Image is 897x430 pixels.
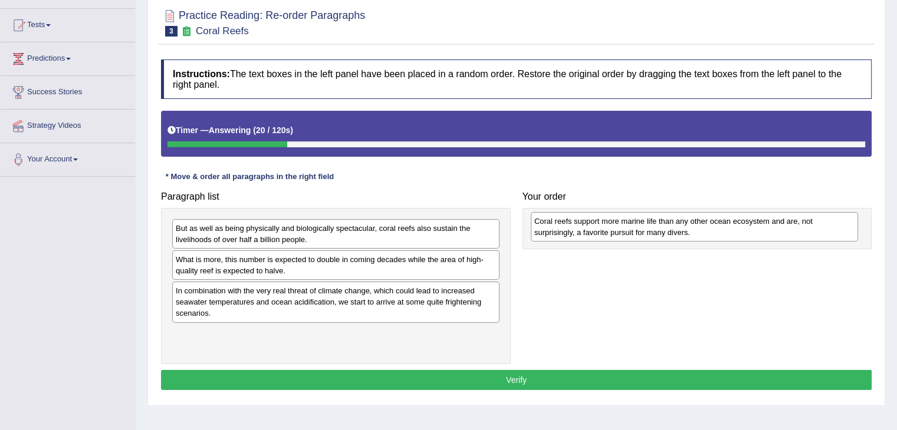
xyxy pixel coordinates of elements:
a: Tests [1,9,135,38]
div: But as well as being physically and biologically spectacular, coral reefs also sustain the liveli... [172,219,500,249]
a: Predictions [1,42,135,72]
a: Your Account [1,143,135,173]
h4: Paragraph list [161,191,511,202]
b: ) [290,125,293,135]
small: Coral Reefs [196,25,249,37]
h5: Timer — [167,126,293,135]
div: In combination with the very real threat of climate change, which could lead to increased seawate... [172,282,500,322]
div: Coral reefs support more marine life than any other ocean ecosystem and are, not surprisingly, a ... [531,212,858,242]
div: * Move & order all paragraphs in the right field [161,171,339,183]
div: What is more, this number is expected to double in coming decades while the area of high-quality ... [172,250,500,280]
span: 3 [165,26,178,37]
b: Answering [209,125,251,135]
button: Verify [161,370,872,390]
h2: Practice Reading: Re-order Paragraphs [161,7,365,37]
b: Instructions: [173,69,230,79]
b: ( [253,125,256,135]
h4: The text boxes in the left panel have been placed in a random order. Restore the original order b... [161,59,872,99]
b: 20 / 120s [256,125,290,135]
a: Success Stories [1,76,135,105]
h4: Your order [523,191,872,202]
small: Exam occurring question [180,26,193,37]
a: Strategy Videos [1,110,135,139]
